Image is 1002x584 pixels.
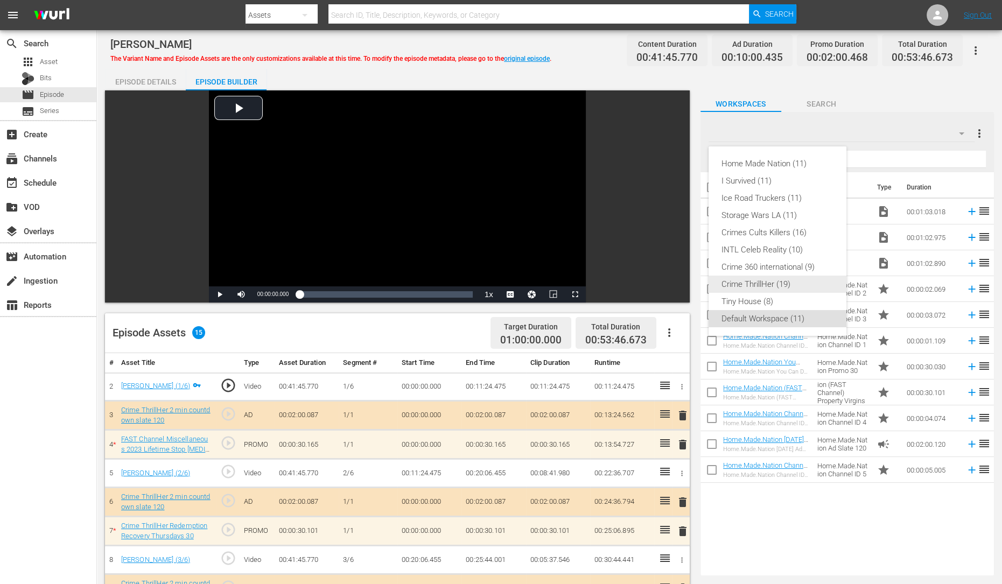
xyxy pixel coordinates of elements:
div: Tiny House (8) [721,293,833,310]
div: I Survived (11) [721,172,833,189]
div: Crime ThrillHer (19) [721,276,833,293]
div: Ice Road Truckers (11) [721,189,833,207]
div: INTL Celeb Reality (10) [721,241,833,258]
div: Crimes Cults Killers (16) [721,224,833,241]
div: Crime 360 international (9) [721,258,833,276]
div: Storage Wars LA (11) [721,207,833,224]
div: Default Workspace (11) [721,310,833,327]
div: Home Made Nation (11) [721,155,833,172]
